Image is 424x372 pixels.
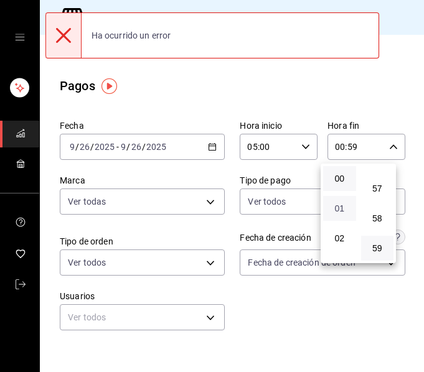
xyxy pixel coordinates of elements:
[101,78,117,94] img: Tooltip marker
[323,226,356,251] button: 02
[361,206,394,231] button: 58
[369,184,387,193] span: 57
[331,233,349,243] span: 02
[369,213,387,223] span: 58
[331,174,349,184] span: 00
[323,196,356,221] button: 01
[323,166,356,191] button: 00
[369,243,387,253] span: 59
[82,22,181,49] div: Ha ocurrido un error
[331,203,349,213] span: 01
[361,236,394,261] button: 59
[361,176,394,201] button: 57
